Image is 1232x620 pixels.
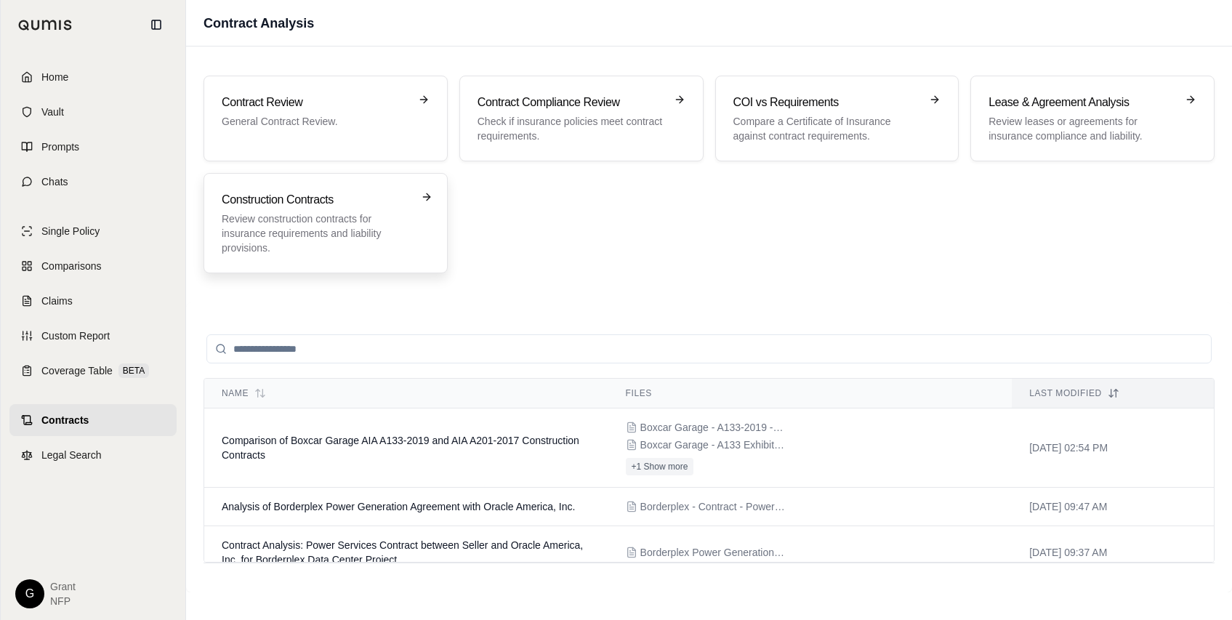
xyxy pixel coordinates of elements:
td: [DATE] 09:37 AM [1012,526,1214,579]
a: Custom Report [9,320,177,352]
a: Contracts [9,404,177,436]
span: Contract Analysis: Power Services Contract between Seller and Oracle America, Inc. for Borderplex... [222,539,583,565]
a: Home [9,61,177,93]
th: Files [608,379,1012,408]
span: Claims [41,294,73,308]
span: Legal Search [41,448,102,462]
h3: Construction Contracts [222,191,409,209]
span: Borderplex - Contract - Power Generation Agreement NFP Comments - 2025.08.27.pdf [640,499,786,514]
button: +1 Show more [626,458,694,475]
span: Contracts [41,413,89,427]
a: Claims [9,285,177,317]
p: Compare a Certificate of Insurance against contract requirements. [733,114,921,143]
span: Vault [41,105,64,119]
span: Grant [50,579,76,594]
p: Review leases or agreements for insurance compliance and liability. [989,114,1176,143]
span: Boxcar Garage - A133 ExhibitB-2019 7 25 25.docx [640,438,786,452]
span: Home [41,70,68,84]
p: General Contract Review. [222,114,409,129]
div: Name [222,387,591,399]
a: Comparisons [9,250,177,282]
a: Prompts [9,131,177,163]
a: Chats [9,166,177,198]
span: Chats [41,174,68,189]
p: Check if insurance policies meet contract requirements. [478,114,665,143]
span: Coverage Table [41,363,113,378]
a: Coverage TableBETA [9,355,177,387]
a: Legal Search [9,439,177,471]
td: [DATE] 02:54 PM [1012,408,1214,488]
a: Single Policy [9,215,177,247]
span: Prompts [41,140,79,154]
span: Boxcar Garage - A133-2019 - Working Draft 7 25 25.docx [640,420,786,435]
p: Review construction contracts for insurance requirements and liability provisions. [222,212,409,255]
div: Last modified [1029,387,1196,399]
span: BETA [118,363,149,378]
span: Analysis of Borderplex Power Generation Agreement with Oracle America, Inc. [222,501,575,512]
div: G [15,579,44,608]
h3: Lease & Agreement Analysis [989,94,1176,111]
span: Custom Report [41,329,110,343]
h3: COI vs Requirements [733,94,921,111]
td: [DATE] 09:47 AM [1012,488,1214,526]
h1: Contract Analysis [204,13,314,33]
button: Collapse sidebar [145,13,168,36]
h3: Contract Compliance Review [478,94,665,111]
span: Borderplex Power Generation Agreement (KE Draft 8.24.25)(127005561.7) - AFC Overview - version 3.... [640,545,786,560]
span: Single Policy [41,224,100,238]
span: Comparisons [41,259,101,273]
span: NFP [50,594,76,608]
h3: Contract Review [222,94,409,111]
span: Comparison of Boxcar Garage AIA A133-2019 and AIA A201-2017 Construction Contracts [222,435,579,461]
img: Qumis Logo [18,20,73,31]
a: Vault [9,96,177,128]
